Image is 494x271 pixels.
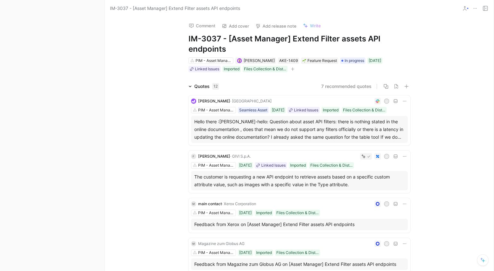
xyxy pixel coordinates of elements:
[310,162,353,169] div: Files Collection & Distribution
[186,83,222,90] div: Quotes12
[256,249,272,256] div: Imported
[195,66,219,72] div: Linked Issues
[186,21,218,30] button: Comment
[198,249,234,256] div: PIM - Asset Manager
[198,99,230,103] span: [PERSON_NAME]
[384,242,389,246] div: K
[191,99,196,104] img: logo
[302,59,306,63] img: 🌱
[384,154,389,159] div: S
[310,23,321,29] span: Write
[198,210,234,216] div: PIM - Asset Manager
[384,202,389,206] div: J
[198,201,222,206] span: main contact
[301,57,338,64] div: 🌱Feature Request
[256,210,272,216] div: Imported
[191,154,196,159] div: F
[302,57,337,64] div: Feature Request
[110,4,240,12] span: IM-3037 - [Asset Manager] Extend Filter assets API endpoints
[239,107,267,113] div: Seamless Asset
[188,34,410,54] h1: IM-3037 - [Asset Manager] Extend Filter assets API endpoints
[230,154,251,159] span: · GIVI S.p.A.
[194,118,405,141] div: Hello there :[PERSON_NAME]-hello: Question about asset API filters: there is nothing stated in th...
[300,21,324,30] button: Write
[345,57,364,64] span: In progress
[290,162,306,169] div: Imported
[244,66,286,72] div: Files Collection & Distribution
[261,162,286,169] div: Linked Issues
[230,99,272,103] span: · [GEOGRAPHIC_DATA]
[253,22,299,31] button: Add release note
[279,57,298,64] div: AKE-1409
[244,58,275,63] span: [PERSON_NAME]
[272,107,284,113] div: [DATE]
[276,210,319,216] div: Files Collection & Distribution
[276,249,319,256] div: Files Collection & Distribution
[222,201,256,206] span: · Xerox Corporation
[198,240,245,247] div: Magazine zum Globus AG
[194,221,405,228] div: Feedback from Xerox on [Asset Manager] Extend Filter assets API endpoints
[239,249,252,256] div: [DATE]
[340,57,365,64] div: In progress
[239,162,252,169] div: [DATE]
[191,201,196,206] div: m
[198,107,234,113] div: PIM - Asset Manager
[198,162,234,169] div: PIM - Asset Manager
[194,83,219,90] div: Quotes
[369,57,381,64] div: [DATE]
[384,99,389,103] div: J
[321,83,372,90] button: 7 recommended quotes
[343,107,385,113] div: Files Collection & Distribution
[224,66,239,72] div: Imported
[198,154,230,159] span: [PERSON_NAME]
[294,107,318,113] div: Linked Issues
[191,241,196,246] div: M
[323,107,339,113] div: Imported
[239,210,252,216] div: [DATE]
[219,22,252,31] button: Add cover
[238,59,241,63] img: avatar
[194,260,405,268] div: Feedback from Magazine zum Globus AG on [Asset Manager] Extend Filter assets API endpoints
[194,173,405,188] div: The customer is requesting a new API endpoint to retrieve assets based on a specific custom attri...
[196,57,231,64] div: PIM - Asset Manager
[212,83,219,90] div: 12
